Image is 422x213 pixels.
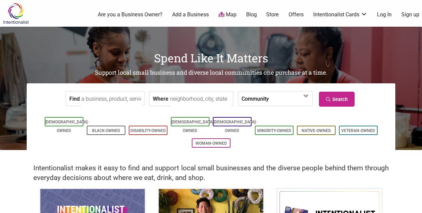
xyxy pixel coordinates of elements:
[45,120,89,133] a: [DEMOGRAPHIC_DATA]-Owned
[81,91,142,106] input: a business, product, service
[98,11,162,18] a: Are you a Business Owner?
[171,120,215,133] a: [DEMOGRAPHIC_DATA]-Owned
[377,11,392,18] a: Log In
[401,11,419,18] a: Sign up
[289,11,304,18] a: Offers
[69,91,80,106] label: Find
[341,128,375,133] a: Veteran-Owned
[313,11,367,18] a: Intentionalist Cards
[172,11,209,18] a: Add a Business
[257,128,291,133] a: Minority-Owned
[214,120,257,133] a: [DEMOGRAPHIC_DATA]-Owned
[302,128,331,133] a: Native-Owned
[319,92,355,107] a: Search
[195,141,227,146] a: Woman-Owned
[219,11,237,19] a: Map
[92,128,120,133] a: Black-Owned
[242,91,269,106] label: Community
[170,91,231,106] input: neighborhood, city, state
[33,163,389,183] h2: Intentionalist makes it easy to find and support local small businesses and the diverse people be...
[153,91,168,106] label: Where
[246,11,257,18] a: Blog
[266,11,279,18] a: Store
[130,128,166,133] a: Disability-Owned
